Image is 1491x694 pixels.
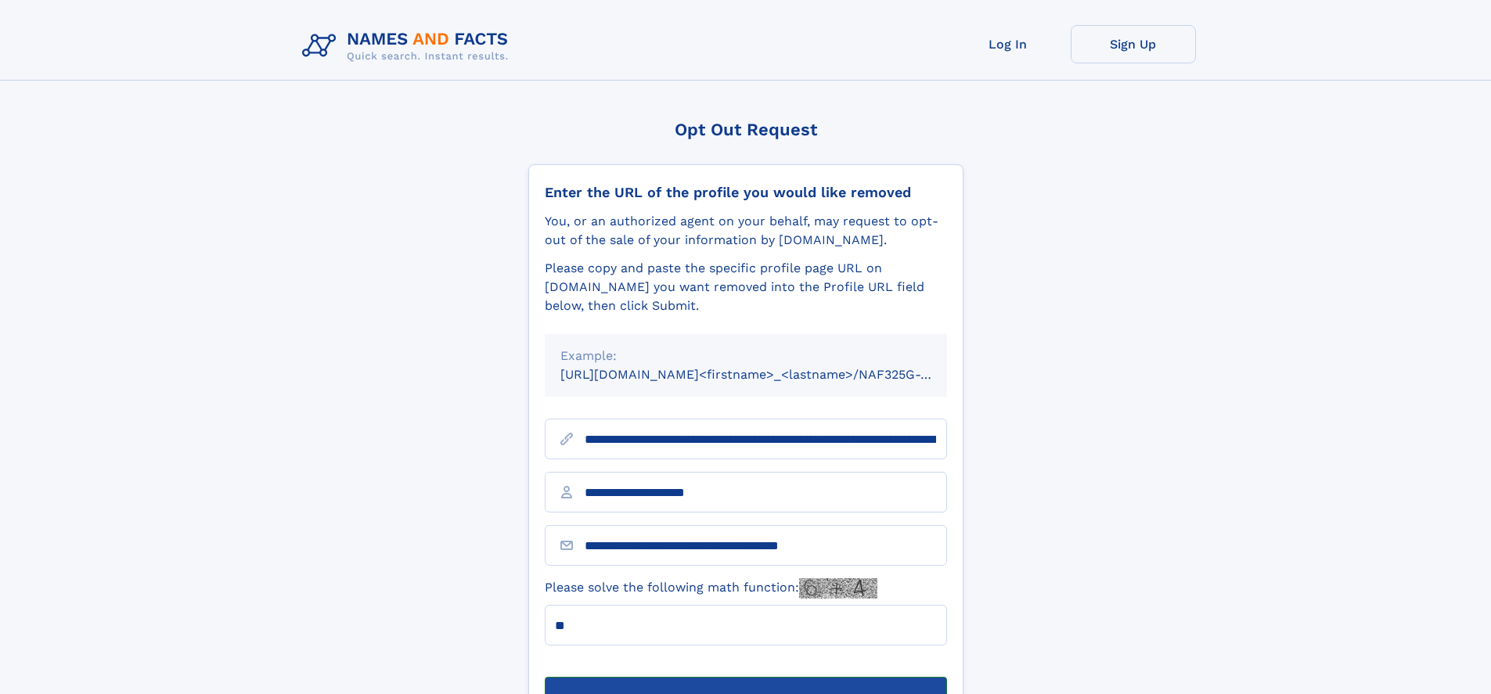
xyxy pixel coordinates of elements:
[528,120,963,139] div: Opt Out Request
[945,25,1071,63] a: Log In
[545,578,877,599] label: Please solve the following math function:
[296,25,521,67] img: Logo Names and Facts
[545,184,947,201] div: Enter the URL of the profile you would like removed
[545,212,947,250] div: You, or an authorized agent on your behalf, may request to opt-out of the sale of your informatio...
[1071,25,1196,63] a: Sign Up
[545,259,947,315] div: Please copy and paste the specific profile page URL on [DOMAIN_NAME] you want removed into the Pr...
[560,347,931,365] div: Example:
[560,367,977,382] small: [URL][DOMAIN_NAME]<firstname>_<lastname>/NAF325G-xxxxxxxx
